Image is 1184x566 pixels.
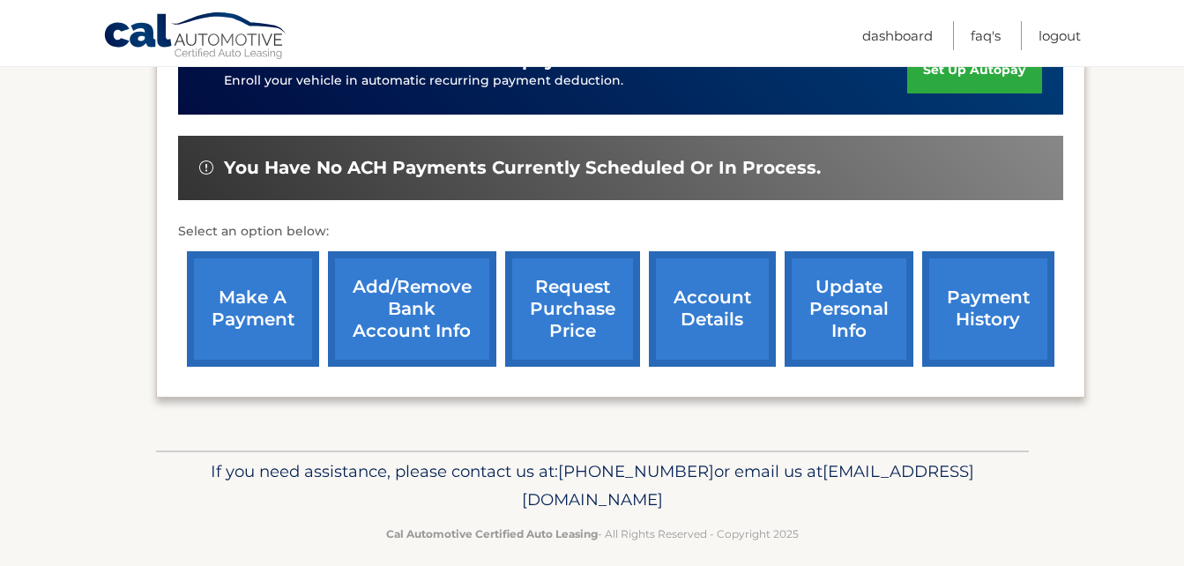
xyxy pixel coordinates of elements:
[386,527,598,540] strong: Cal Automotive Certified Auto Leasing
[1039,21,1081,50] a: Logout
[103,11,288,63] a: Cal Automotive
[971,21,1001,50] a: FAQ's
[224,157,821,179] span: You have no ACH payments currently scheduled or in process.
[505,251,640,367] a: request purchase price
[178,221,1063,242] p: Select an option below:
[558,461,714,481] span: [PHONE_NUMBER]
[907,47,1041,93] a: set up autopay
[199,160,213,175] img: alert-white.svg
[224,71,908,91] p: Enroll your vehicle in automatic recurring payment deduction.
[168,458,1017,514] p: If you need assistance, please contact us at: or email us at
[187,251,319,367] a: make a payment
[168,525,1017,543] p: - All Rights Reserved - Copyright 2025
[649,251,776,367] a: account details
[862,21,933,50] a: Dashboard
[785,251,913,367] a: update personal info
[922,251,1054,367] a: payment history
[328,251,496,367] a: Add/Remove bank account info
